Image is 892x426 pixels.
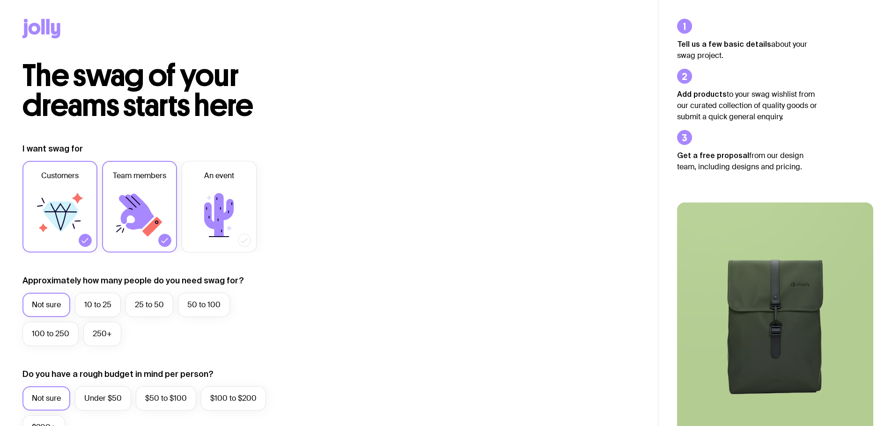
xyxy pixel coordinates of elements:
span: Customers [41,170,79,181]
label: 100 to 250 [22,322,79,346]
label: I want swag for [22,143,83,154]
label: Not sure [22,293,70,317]
p: to your swag wishlist from our curated collection of quality goods or submit a quick general enqu... [677,88,818,123]
p: about your swag project. [677,38,818,61]
label: 25 to 50 [125,293,173,317]
strong: Get a free proposal [677,151,749,159]
strong: Tell us a few basic details [677,40,771,48]
label: Approximately how many people do you need swag for? [22,275,244,286]
label: 50 to 100 [178,293,230,317]
label: $100 to $200 [201,386,266,411]
span: The swag of your dreams starts here [22,57,253,124]
span: Team members [113,170,166,181]
label: 10 to 25 [75,293,121,317]
label: Under $50 [75,386,131,411]
label: Not sure [22,386,70,411]
label: 250+ [83,322,121,346]
span: An event [204,170,234,181]
strong: Add products [677,90,727,98]
label: Do you have a rough budget in mind per person? [22,368,214,380]
label: $50 to $100 [136,386,196,411]
p: from our design team, including designs and pricing. [677,150,818,173]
